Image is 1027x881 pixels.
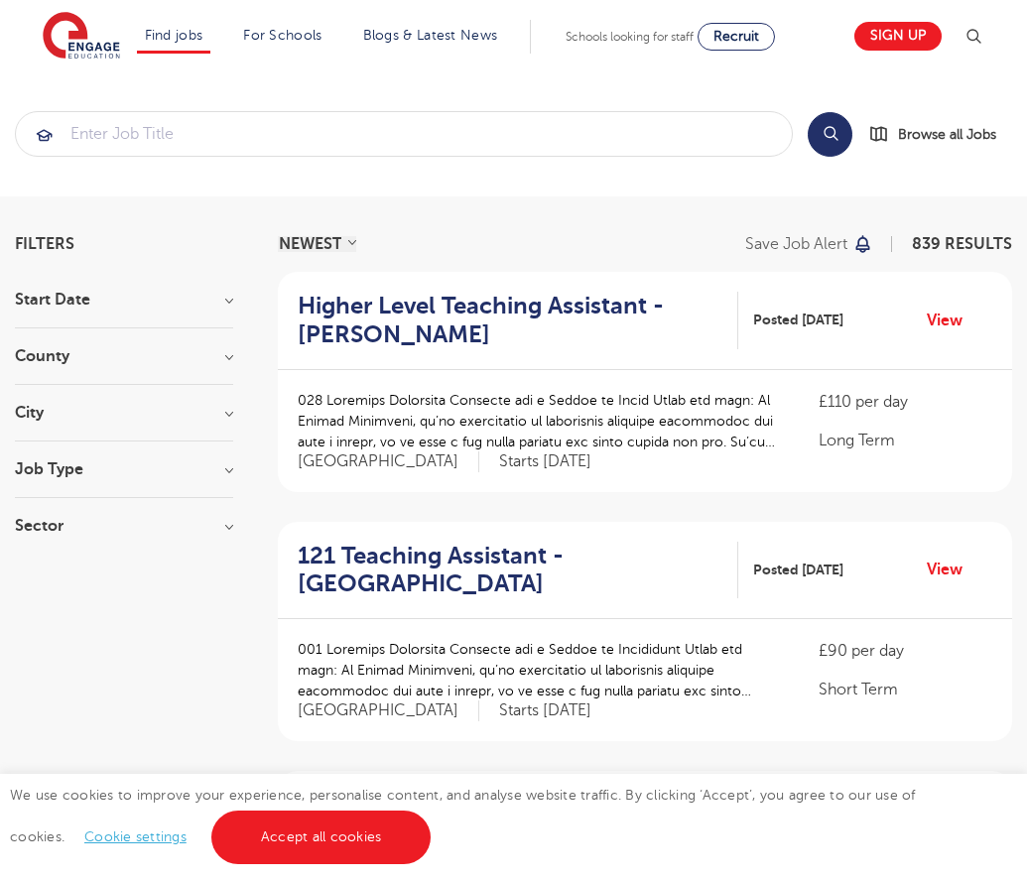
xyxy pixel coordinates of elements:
a: Accept all cookies [211,811,432,864]
p: £90 per day [819,639,992,663]
a: Cookie settings [84,829,187,844]
img: Engage Education [43,12,120,62]
a: Browse all Jobs [868,123,1012,146]
p: 001 Loremips Dolorsita Consecte adi e Seddoe te Incididunt Utlab etd magn: Al Enimad Minimveni, q... [298,639,779,701]
span: 839 RESULTS [912,235,1012,253]
p: Starts [DATE] [499,451,591,472]
h2: 121 Teaching Assistant - [GEOGRAPHIC_DATA] [298,542,722,599]
a: Find jobs [145,28,203,43]
h2: Higher Level Teaching Assistant - [PERSON_NAME] [298,292,722,349]
span: [GEOGRAPHIC_DATA] [298,700,479,721]
a: View [927,557,977,582]
a: Recruit [698,23,775,51]
span: Browse all Jobs [898,123,996,146]
p: £110 per day [819,390,992,414]
p: Short Term [819,678,992,701]
a: 121 Teaching Assistant - [GEOGRAPHIC_DATA] [298,542,738,599]
span: Posted [DATE] [753,560,843,580]
a: Sign up [854,22,942,51]
button: Save job alert [745,236,873,252]
span: [GEOGRAPHIC_DATA] [298,451,479,472]
h3: Job Type [15,461,233,477]
h3: Start Date [15,292,233,308]
a: Higher Level Teaching Assistant - [PERSON_NAME] [298,292,738,349]
p: 028 Loremips Dolorsita Consecte adi e Seddoe te Incid Utlab etd magn: Al Enimad Minimveni, qu’no ... [298,390,779,452]
input: Submit [16,112,792,156]
button: Search [808,112,852,157]
p: Save job alert [745,236,847,252]
div: Submit [15,111,793,157]
a: View [927,308,977,333]
a: For Schools [243,28,321,43]
span: Recruit [713,29,759,44]
span: We use cookies to improve your experience, personalise content, and analyse website traffic. By c... [10,788,916,844]
h3: Sector [15,518,233,534]
h3: County [15,348,233,364]
span: Schools looking for staff [566,30,694,44]
span: Filters [15,236,74,252]
p: Long Term [819,429,992,452]
span: Posted [DATE] [753,310,843,330]
h3: City [15,405,233,421]
p: Starts [DATE] [499,700,591,721]
a: Blogs & Latest News [363,28,498,43]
